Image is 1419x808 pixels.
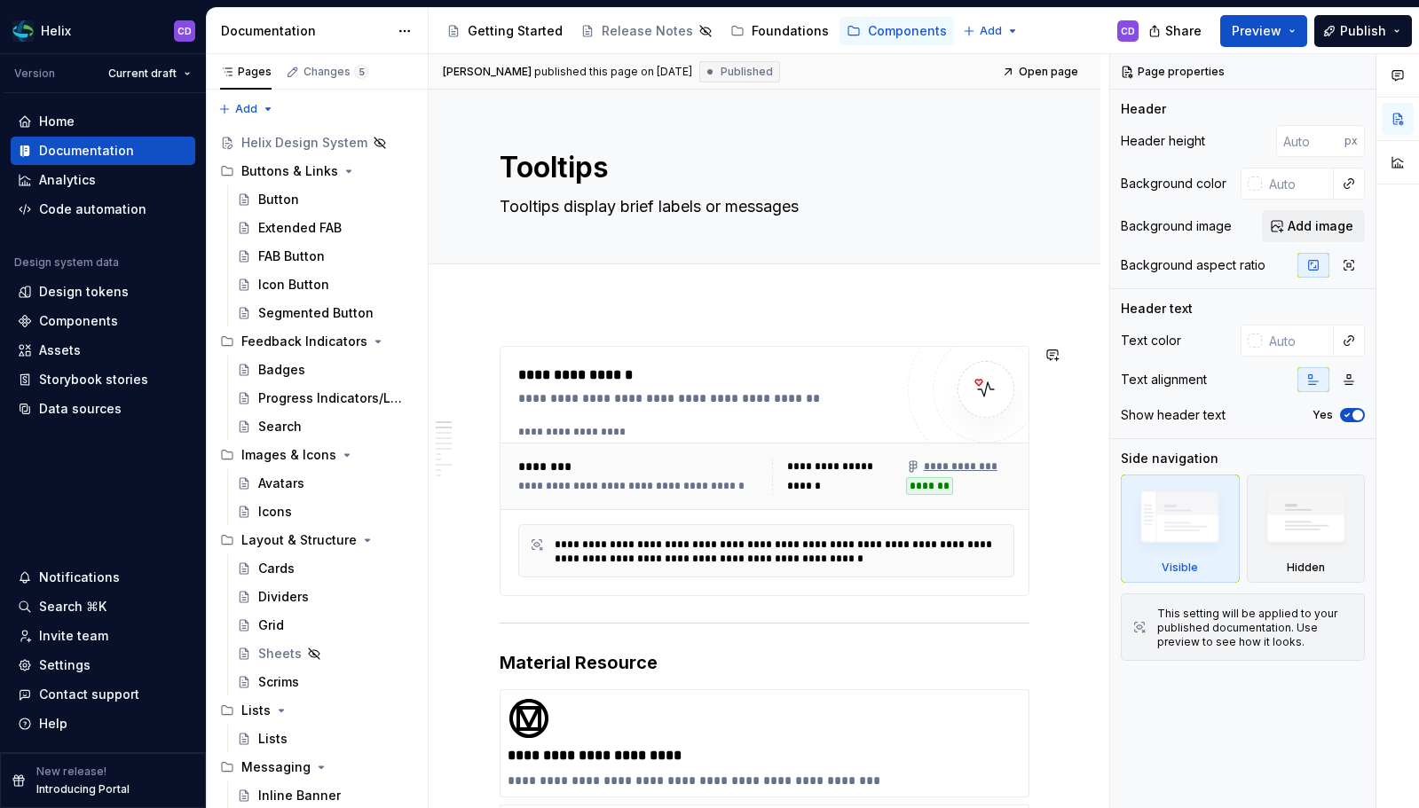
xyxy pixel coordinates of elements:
a: Scrims [230,668,421,696]
div: Lists [213,696,421,725]
a: Settings [11,651,195,679]
a: Extended FAB [230,214,421,242]
div: Icons [258,503,292,521]
div: Getting Started [468,22,563,40]
span: Current draft [108,67,177,81]
button: Current draft [100,61,199,86]
button: HelixCD [4,12,202,50]
textarea: Tooltips [496,146,1026,189]
div: Pages [220,65,272,79]
div: Helix [41,22,71,40]
div: Cards [258,560,295,577]
span: Preview [1232,22,1281,40]
div: FAB Button [258,247,325,265]
div: Components [868,22,947,40]
div: Design tokens [39,283,129,301]
div: Contact support [39,686,139,703]
div: Badges [258,361,305,379]
input: Auto [1276,125,1344,157]
a: Avatars [230,469,421,498]
div: Layout & Structure [241,531,357,549]
a: Lists [230,725,421,753]
a: Home [11,107,195,136]
span: [PERSON_NAME] [443,65,532,79]
div: Settings [39,656,91,674]
span: 5 [354,65,368,79]
div: Header [1121,100,1166,118]
a: Documentation [11,137,195,165]
div: Helix Design System [241,134,367,152]
div: Documentation [221,22,389,40]
div: Lists [241,702,271,719]
a: Components [11,307,195,335]
p: Introducing Portal [36,782,130,796]
input: Auto [1262,325,1334,357]
button: Preview [1220,15,1307,47]
div: Dividers [258,588,309,606]
div: Release Notes [602,22,693,40]
div: Icon Button [258,276,329,294]
div: Help [39,715,67,733]
a: Cards [230,554,421,583]
div: Search [258,418,302,435]
div: Invite team [39,627,108,645]
div: Data sources [39,400,122,418]
span: Add [980,24,1002,38]
div: Progress Indicators/Loaders [258,389,405,407]
div: Grid [258,616,284,634]
div: Storybook stories [39,371,148,388]
div: This setting will be applied to your published documentation. Use preview to see how it looks. [1157,607,1353,649]
div: Changes [304,65,368,79]
span: Add [235,102,257,116]
div: Components [39,312,118,330]
div: Extended FAB [258,219,342,237]
div: Feedback Indicators [213,327,421,356]
button: Add image [1262,210,1365,242]
textarea: Tooltips display brief labels or messages [496,192,1026,221]
div: Version [14,67,55,81]
button: Publish [1314,15,1412,47]
a: Design tokens [11,278,195,306]
div: Layout & Structure [213,526,421,554]
label: Yes [1313,408,1333,422]
a: Progress Indicators/Loaders [230,384,421,412]
div: Visible [1162,561,1198,575]
div: Hidden [1287,561,1325,575]
a: Open page [997,59,1086,84]
button: Notifications [11,563,195,592]
div: Background color [1121,175,1226,192]
div: Header height [1121,132,1205,150]
a: Icons [230,498,421,526]
a: Release Notes [573,17,720,45]
div: Buttons & Links [213,157,421,185]
div: Buttons & Links [241,162,338,180]
a: Getting Started [439,17,570,45]
button: Search ⌘K [11,592,195,621]
span: Published [721,65,773,79]
div: Text color [1121,332,1181,349]
div: Hidden [1247,475,1366,583]
a: Foundations [723,17,836,45]
p: New release! [36,765,106,779]
a: Grid [230,611,421,639]
div: Inline Banner [258,787,341,804]
a: Sheets [230,639,421,668]
div: Assets [39,341,81,359]
span: Publish [1340,22,1386,40]
div: Design system data [14,255,119,270]
p: px [1344,134,1358,148]
div: Sheets [258,645,302,663]
div: CD [177,24,192,38]
input: Auto [1262,168,1334,200]
a: Code automation [11,195,195,224]
div: Messaging [213,753,421,781]
div: Lists [258,730,288,748]
div: Visible [1121,475,1240,583]
div: Messaging [241,758,311,776]
a: FAB Button [230,242,421,271]
button: Share [1139,15,1213,47]
div: Show header text [1121,406,1226,424]
a: Storybook stories [11,365,195,394]
div: Avatars [258,475,304,492]
div: Text alignment [1121,371,1207,388]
